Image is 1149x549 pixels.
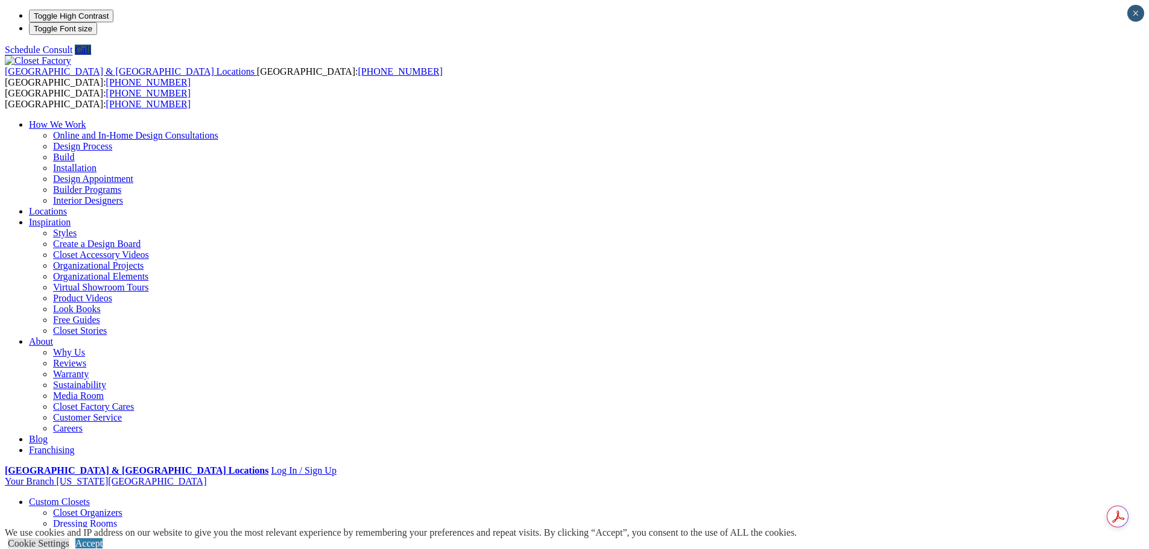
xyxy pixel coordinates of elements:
a: Organizational Projects [53,260,144,271]
a: [GEOGRAPHIC_DATA] & [GEOGRAPHIC_DATA] Locations [5,465,268,475]
a: Why Us [53,347,85,357]
a: Product Videos [53,293,112,303]
a: Your Branch [US_STATE][GEOGRAPHIC_DATA] [5,476,206,486]
span: [GEOGRAPHIC_DATA] & [GEOGRAPHIC_DATA] Locations [5,66,255,77]
a: Accept [75,538,103,548]
a: Log In / Sign Up [271,465,336,475]
span: Toggle Font size [34,24,92,33]
a: [PHONE_NUMBER] [106,88,191,98]
span: Toggle High Contrast [34,11,109,20]
a: Interior Designers [53,195,123,205]
a: Inspiration [29,217,71,227]
a: Call [75,45,91,55]
a: Sustainability [53,380,106,390]
a: [PHONE_NUMBER] [106,77,191,87]
a: Design Process [53,141,112,151]
div: We use cookies and IP address on our website to give you the most relevant experience by remember... [5,527,797,538]
a: Custom Closets [29,497,90,507]
a: Closet Organizers [53,507,122,518]
img: Closet Factory [5,55,71,66]
a: About [29,336,53,347]
a: [PHONE_NUMBER] [358,66,442,77]
a: Media Room [53,391,104,401]
a: Create a Design Board [53,239,141,249]
a: [GEOGRAPHIC_DATA] & [GEOGRAPHIC_DATA] Locations [5,66,257,77]
a: Warranty [53,369,89,379]
a: Styles [53,228,77,238]
span: [GEOGRAPHIC_DATA]: [GEOGRAPHIC_DATA]: [5,88,191,109]
a: Free Guides [53,315,100,325]
a: How We Work [29,119,86,130]
span: [US_STATE][GEOGRAPHIC_DATA] [56,476,206,486]
a: [PHONE_NUMBER] [106,99,191,109]
span: [GEOGRAPHIC_DATA]: [GEOGRAPHIC_DATA]: [5,66,443,87]
a: Look Books [53,304,101,314]
button: Toggle Font size [29,22,97,35]
a: Cookie Settings [8,538,69,548]
a: Closet Factory Cares [53,401,134,412]
a: Build [53,152,75,162]
a: Closet Accessory Videos [53,249,149,260]
a: Locations [29,206,67,216]
a: Online and In-Home Design Consultations [53,130,218,140]
a: Careers [53,423,83,433]
a: Organizational Elements [53,271,148,281]
button: Toggle High Contrast [29,10,113,22]
button: Close [1127,5,1144,22]
a: Installation [53,163,97,173]
span: Your Branch [5,476,54,486]
a: Design Appointment [53,174,133,184]
a: Franchising [29,445,75,455]
a: Builder Programs [53,184,121,195]
a: Reviews [53,358,86,368]
a: Schedule Consult [5,45,72,55]
a: Virtual Showroom Tours [53,282,149,292]
a: Customer Service [53,412,122,422]
a: Closet Stories [53,325,107,336]
a: Blog [29,434,48,444]
a: Dressing Rooms [53,518,117,529]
